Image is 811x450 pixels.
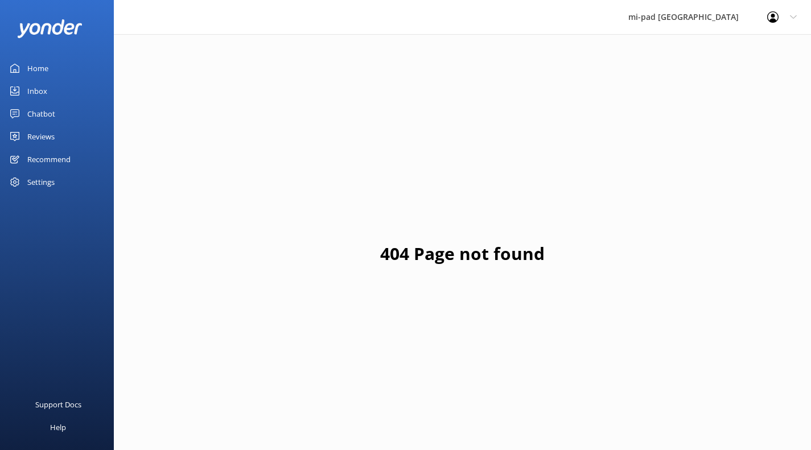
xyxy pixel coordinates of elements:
[27,148,71,171] div: Recommend
[27,125,55,148] div: Reviews
[27,57,48,80] div: Home
[17,19,83,38] img: yonder-white-logo.png
[35,393,81,416] div: Support Docs
[27,102,55,125] div: Chatbot
[50,416,66,439] div: Help
[27,171,55,193] div: Settings
[27,80,47,102] div: Inbox
[380,240,545,267] h1: 404 Page not found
